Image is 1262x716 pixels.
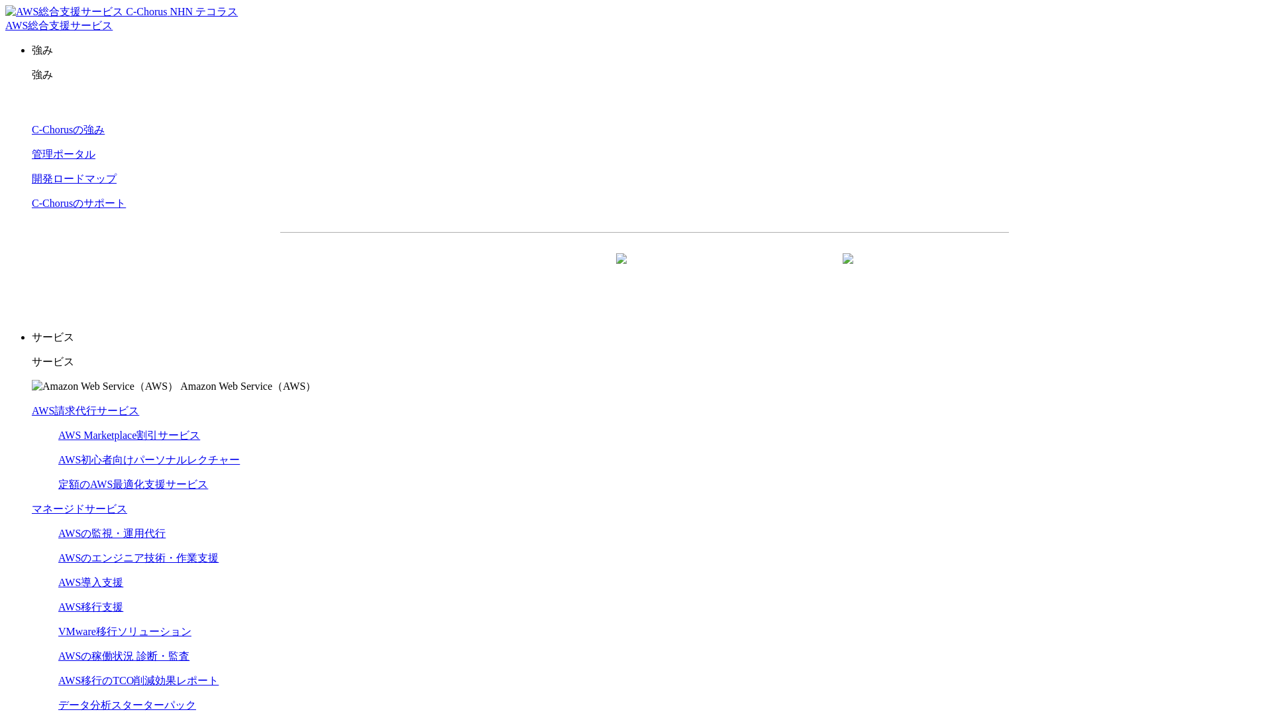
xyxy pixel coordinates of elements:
a: 管理ポータル [32,149,95,160]
a: AWS移行支援 [58,601,123,613]
a: まずは相談する [651,254,865,287]
a: AWS請求代行サービス [32,405,139,416]
img: 矢印 [843,253,853,288]
a: AWS初心者向けパーソナルレクチャー [58,454,240,465]
a: 開発ロードマップ [32,173,117,184]
a: AWS Marketplace割引サービス [58,430,200,441]
span: Amazon Web Service（AWS） [180,381,316,392]
img: AWS総合支援サービス C-Chorus [5,5,168,19]
a: C-Chorusの強み [32,124,105,135]
a: マネージドサービス [32,503,127,514]
a: VMware移行ソリューション [58,626,191,637]
a: AWSの監視・運用代行 [58,528,166,539]
p: 強み [32,68,1257,82]
a: AWSのエンジニア技術・作業支援 [58,552,219,564]
p: サービス [32,355,1257,369]
a: 資料を請求する [425,254,638,287]
img: 矢印 [616,253,627,288]
img: Amazon Web Service（AWS） [32,380,178,394]
a: AWS導入支援 [58,577,123,588]
a: C-Chorusのサポート [32,198,126,209]
a: AWS移行のTCO削減効果レポート [58,675,219,686]
a: AWS総合支援サービス C-Chorus NHN テコラスAWS総合支援サービス [5,6,238,31]
p: サービス [32,331,1257,345]
a: AWSの稼働状況 診断・監査 [58,650,189,662]
p: 強み [32,44,1257,58]
a: データ分析スターターパック [58,699,196,711]
a: 定額のAWS最適化支援サービス [58,479,208,490]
